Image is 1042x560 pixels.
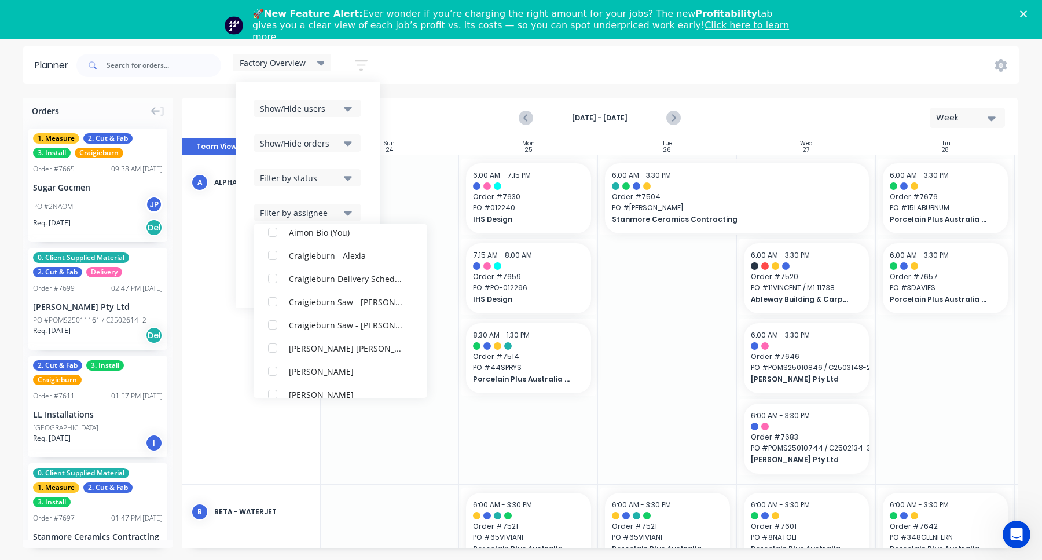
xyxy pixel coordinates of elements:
span: PO # 44SPRYS [473,363,584,373]
div: 01:47 PM [DATE] [111,513,163,524]
span: 1. Measure [33,133,79,144]
div: Order # 7699 [33,283,75,294]
div: Show/Hide users [260,103,340,115]
span: Craigieburn [33,375,82,385]
span: PO # 012240 [473,203,584,213]
div: Filter by status [260,172,340,184]
span: Orders [32,105,59,117]
b: New Feature Alert: [264,8,363,19]
button: Filter by status [254,169,361,186]
span: Order # 7514 [473,352,584,362]
span: IHS Design [473,294,573,305]
span: 6:00 AM - 3:30 PM [890,500,949,510]
div: 01:57 PM [DATE] [111,391,163,401]
div: Mon [522,140,535,147]
span: 6:00 AM - 3:30 PM [612,500,671,510]
div: Planner [35,58,74,72]
span: PO # [PERSON_NAME] [612,203,862,213]
div: PO #POMS25011161 / C2502614 -2 [33,315,146,325]
span: Ableway Building & Carpentry [751,294,851,305]
div: I [145,434,163,452]
div: Order # 7611 [33,391,75,401]
span: PO # 8NATOLI [751,532,862,543]
span: 6:00 AM - 3:30 PM [751,330,810,340]
span: Order # 7646 [751,352,862,362]
div: 28 [942,147,948,153]
div: Stanmore Ceramics Contracting [33,530,163,543]
div: Craigieburn Saw - [PERSON_NAME] [289,319,405,331]
input: Search for orders... [107,54,221,77]
span: Porcelain Plus Australia Pty Ltd [890,544,990,554]
div: Filter by assignee [260,207,340,219]
span: Order # 7504 [612,192,862,202]
div: 02:47 PM [DATE] [111,283,163,294]
button: Show/Hide users [254,100,361,117]
b: Profitability [695,8,757,19]
div: Craigieburn Delivery Schedule [289,272,405,284]
span: Stanmore Ceramics Contracting [612,214,837,225]
span: 2. Cut & Fab [83,482,133,493]
div: Order # 7665 [33,164,75,174]
span: Order # 7601 [751,521,862,532]
span: 0. Client Supplied Material [33,252,129,263]
div: Thu [940,140,951,147]
div: B [191,503,208,521]
span: Order # 7521 [473,521,584,532]
div: Wed [800,140,813,147]
span: Porcelain Plus Australia Pty Ltd [473,374,573,385]
span: 6:00 AM - 3:30 PM [612,170,671,180]
span: 6:00 AM - 3:30 PM [473,500,532,510]
div: Alpha - Waterjet [214,177,311,188]
img: Profile image for Team [225,16,243,35]
span: 7:15 AM - 8:00 AM [473,250,532,260]
span: PO # PO-012296 [473,283,584,293]
div: Craigieburn Saw - [PERSON_NAME] [289,295,405,308]
div: [GEOGRAPHIC_DATA] [33,423,98,433]
span: 2. Cut & Fab [83,133,133,144]
div: LL Installations [33,408,163,420]
span: 2. Cut & Fab [33,360,82,371]
span: Req. [DATE] [33,325,71,336]
span: 6:00 AM - 3:30 PM [751,250,810,260]
div: Del [145,219,163,236]
span: Porcelain Plus Australia Pty Ltd [473,544,573,554]
span: PO # 348GLENFERN [890,532,1001,543]
span: Order # 7642 [890,521,1001,532]
div: Sun [384,140,395,147]
span: 6:00 AM - 3:30 PM [751,500,810,510]
span: PO # 11VINCENT / M1 11738 [751,283,862,293]
div: [PERSON_NAME] [PERSON_NAME] [289,342,405,354]
span: Order # 7520 [751,272,862,282]
button: Team View [182,138,251,155]
span: Order # 7659 [473,272,584,282]
div: Close [1020,10,1032,17]
iframe: Intercom live chat [1003,521,1030,548]
span: PO # 65VIVIANI [612,532,723,543]
div: 25 [525,147,532,153]
div: PO #2NAOMI [33,202,75,212]
span: PO # 15LABURNUM [890,203,1001,213]
button: Week [930,108,1005,128]
span: 6:00 AM - 3:30 PM [751,411,810,420]
div: 26 [663,147,671,153]
span: Porcelain Plus Australia Pty Ltd [890,214,990,225]
span: Order # 7521 [612,521,723,532]
span: 6:00 AM - 3:30 PM [890,250,949,260]
span: IHS Design [473,214,573,225]
span: 6:00 AM - 7:15 PM [473,170,531,180]
div: Aimon Bio (You) [289,226,405,238]
span: Order # 7630 [473,192,584,202]
span: [PERSON_NAME] Pty Ltd [751,455,851,465]
span: Req. [DATE] [33,218,71,228]
span: 6:00 AM - 3:30 PM [890,170,949,180]
span: PO # 3DAVIES [890,283,1001,293]
div: [PERSON_NAME] Pty Ltd [33,301,163,313]
div: Del [145,327,163,344]
div: Order # 7697 [33,513,75,524]
div: Show/Hide orders [260,137,340,149]
span: Porcelain Plus Australia Pty Ltd [612,544,712,554]
div: Tue [662,140,672,147]
span: 8:30 AM - 1:30 PM [473,330,530,340]
span: 3. Install [33,148,71,158]
span: 3. Install [86,360,124,371]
